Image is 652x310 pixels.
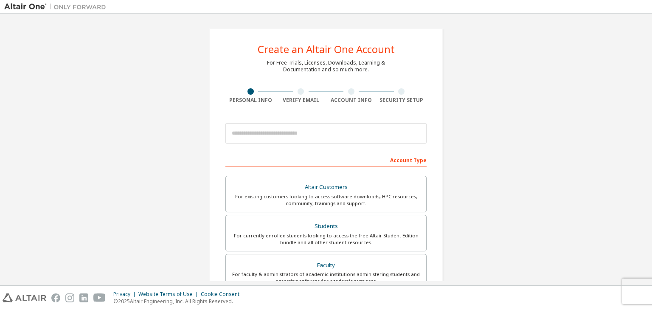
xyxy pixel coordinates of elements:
[377,97,427,104] div: Security Setup
[225,153,427,166] div: Account Type
[225,97,276,104] div: Personal Info
[4,3,110,11] img: Altair One
[79,293,88,302] img: linkedin.svg
[113,291,138,298] div: Privacy
[113,298,244,305] p: © 2025 Altair Engineering, Inc. All Rights Reserved.
[93,293,106,302] img: youtube.svg
[267,59,385,73] div: For Free Trials, Licenses, Downloads, Learning & Documentation and so much more.
[3,293,46,302] img: altair_logo.svg
[231,181,421,193] div: Altair Customers
[326,97,377,104] div: Account Info
[258,44,395,54] div: Create an Altair One Account
[201,291,244,298] div: Cookie Consent
[51,293,60,302] img: facebook.svg
[231,232,421,246] div: For currently enrolled students looking to access the free Altair Student Edition bundle and all ...
[231,220,421,232] div: Students
[276,97,326,104] div: Verify Email
[231,259,421,271] div: Faculty
[231,271,421,285] div: For faculty & administrators of academic institutions administering students and accessing softwa...
[138,291,201,298] div: Website Terms of Use
[65,293,74,302] img: instagram.svg
[231,193,421,207] div: For existing customers looking to access software downloads, HPC resources, community, trainings ...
